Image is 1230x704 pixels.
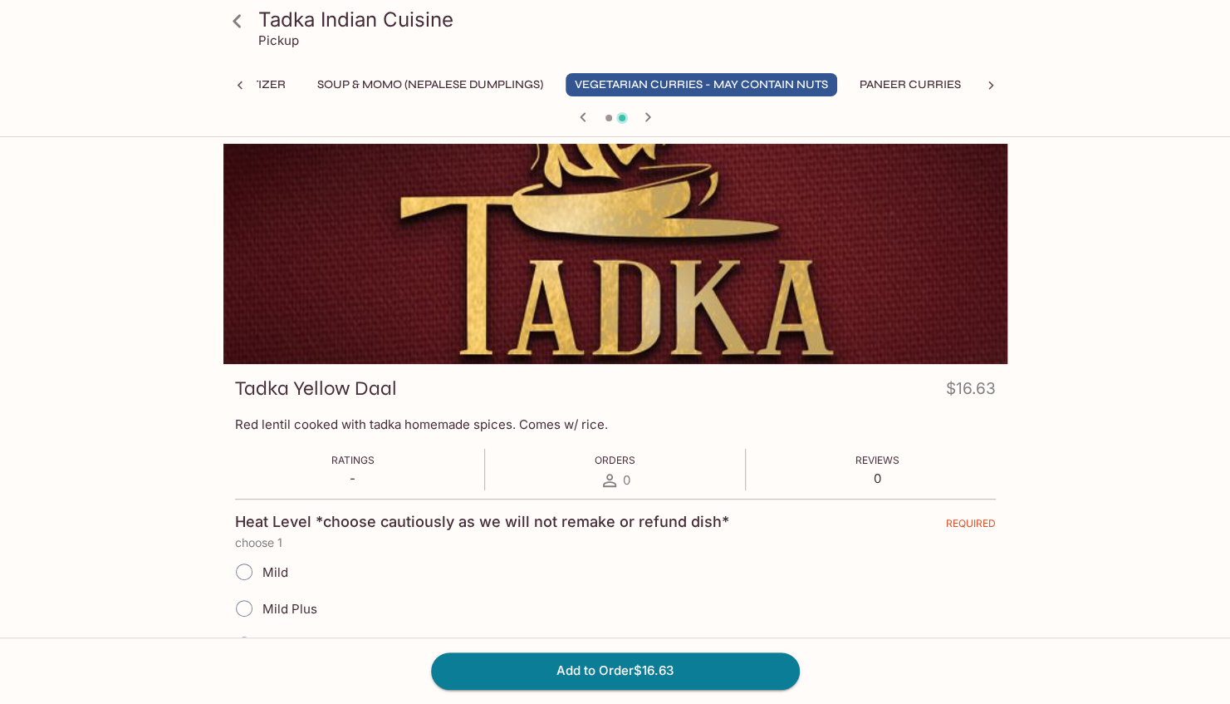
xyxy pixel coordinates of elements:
[262,601,317,617] span: Mild Plus
[235,416,996,432] p: Red lentil cooked with tadka homemade spices. Comes w/ rice.
[331,454,375,466] span: Ratings
[855,470,899,486] p: 0
[946,517,996,536] span: REQUIRED
[258,7,1001,32] h3: Tadka Indian Cuisine
[258,32,299,48] p: Pickup
[331,470,375,486] p: -
[235,513,729,531] h4: Heat Level *choose cautiously as we will not remake or refund dish*
[235,536,996,549] p: choose 1
[850,73,970,96] button: Paneer Curries
[595,454,635,466] span: Orders
[308,73,552,96] button: Soup & Momo (Nepalese Dumplings)
[623,472,630,488] span: 0
[235,376,397,401] h3: Tadka Yellow Daal
[566,73,837,96] button: Vegetarian Curries - may contain nuts
[262,564,288,580] span: Mild
[431,652,800,689] button: Add to Order$16.63
[223,144,1007,364] div: Tadka Yellow Daal
[855,454,899,466] span: Reviews
[946,376,996,408] h4: $16.63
